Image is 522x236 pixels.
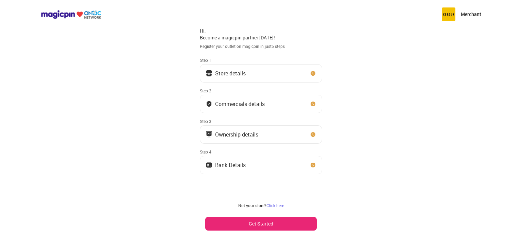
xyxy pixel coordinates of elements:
[238,203,266,208] span: Not your store?
[205,217,317,231] button: Get Started
[206,101,212,107] img: bank_details_tick.fdc3558c.svg
[310,101,316,107] img: clock_icon_new.67dbf243.svg
[200,28,322,41] div: Hi, Become a magicpin partner [DATE]!
[200,149,322,155] div: Step 4
[215,102,265,106] div: Commercials details
[200,43,322,49] div: Register your outlet on magicpin in just 5 steps
[200,156,322,174] button: Bank Details
[206,162,212,168] img: ownership_icon.37569ceb.svg
[266,203,284,208] a: Click here
[200,95,322,113] button: Commercials details
[200,57,322,63] div: Step 1
[200,64,322,83] button: Store details
[206,70,212,77] img: storeIcon.9b1f7264.svg
[200,119,322,124] div: Step 3
[310,70,316,77] img: clock_icon_new.67dbf243.svg
[442,7,455,21] img: circus.b677b59b.png
[310,131,316,138] img: clock_icon_new.67dbf243.svg
[41,10,101,19] img: ondc-logo-new-small.8a59708e.svg
[200,125,322,144] button: Ownership details
[310,162,316,168] img: clock_icon_new.67dbf243.svg
[215,163,246,167] div: Bank Details
[215,72,246,75] div: Store details
[200,88,322,93] div: Step 2
[215,133,258,136] div: Ownership details
[206,131,212,138] img: commercials_icon.983f7837.svg
[461,11,481,18] p: Merchant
